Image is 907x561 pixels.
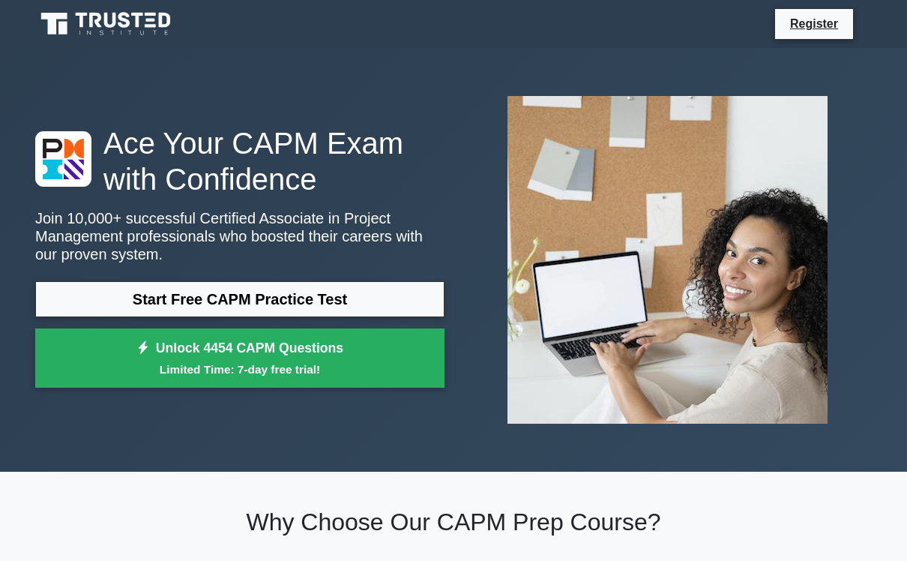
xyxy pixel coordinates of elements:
[35,281,445,317] a: Start Free CAPM Practice Test
[35,328,445,388] a: Unlock 4454 CAPM QuestionsLimited Time: 7-day free trial!
[54,361,426,378] small: Limited Time: 7-day free trial!
[781,14,847,33] a: Register
[35,125,445,197] h1: Ace Your CAPM Exam with Confidence
[35,508,872,536] h2: Why Choose Our CAPM Prep Course?
[35,209,445,263] p: Join 10,000+ successful Certified Associate in Project Management professionals who boosted their...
